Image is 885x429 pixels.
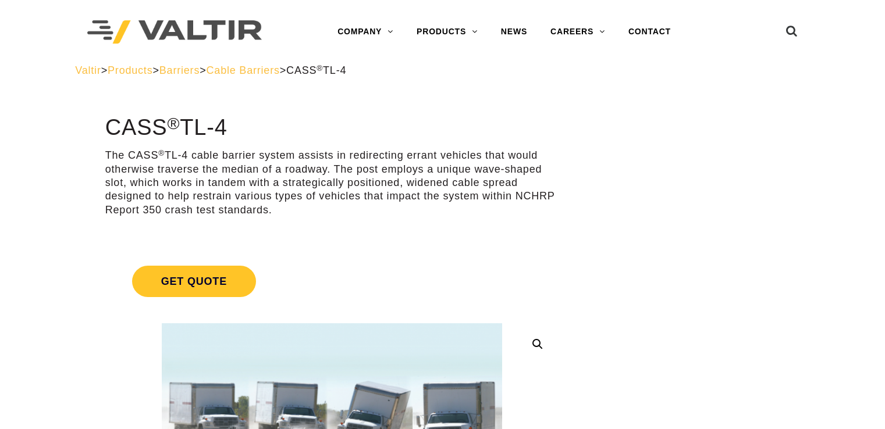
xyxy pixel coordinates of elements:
[539,20,617,44] a: CAREERS
[317,64,323,73] sup: ®
[108,65,152,76] a: Products
[105,252,559,311] a: Get Quote
[326,20,405,44] a: COMPANY
[105,116,559,140] h1: CASS TL-4
[75,64,810,77] div: > > > >
[75,65,101,76] a: Valtir
[286,65,346,76] span: CASS TL-4
[617,20,683,44] a: CONTACT
[159,65,200,76] a: Barriers
[87,20,262,44] img: Valtir
[132,266,256,297] span: Get Quote
[167,114,180,133] sup: ®
[105,149,559,217] p: The CASS TL-4 cable barrier system assists in redirecting errant vehicles that would otherwise tr...
[405,20,489,44] a: PRODUCTS
[158,149,165,158] sup: ®
[207,65,280,76] a: Cable Barriers
[489,20,539,44] a: NEWS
